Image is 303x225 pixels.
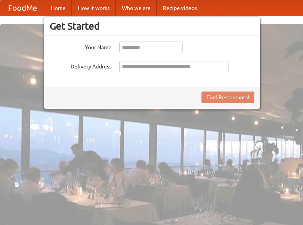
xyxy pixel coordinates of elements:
[50,20,254,32] h3: Get Started
[0,0,45,16] a: FoodMe
[72,0,116,16] a: How it works
[50,42,112,51] label: Your Name
[201,92,254,103] button: Find Restaurants!
[157,0,203,16] a: Recipe videos
[50,61,112,70] label: Delivery Address
[45,0,72,16] a: Home
[116,0,157,16] a: Who we are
